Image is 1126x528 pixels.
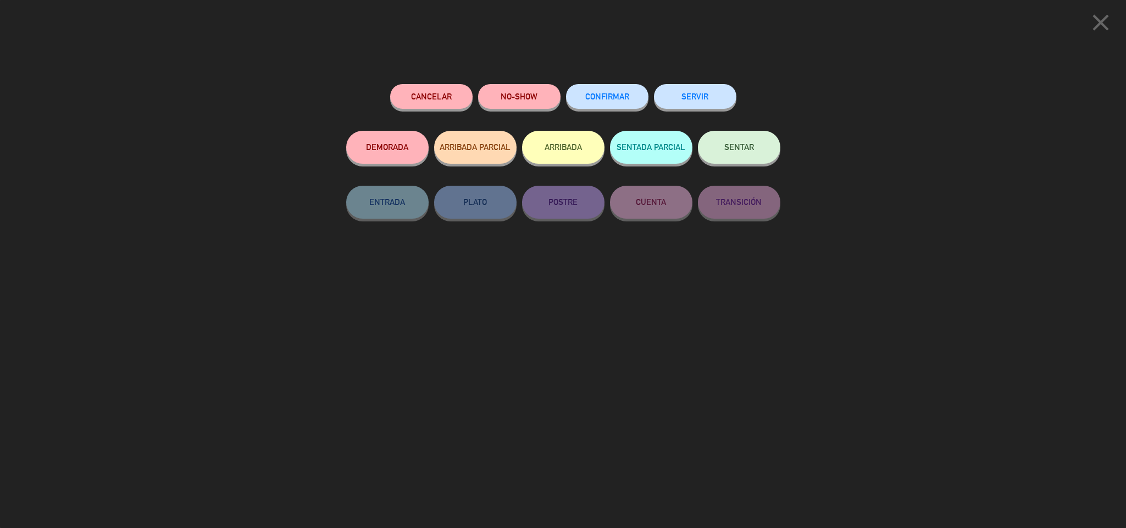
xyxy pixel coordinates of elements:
[522,131,604,164] button: ARRIBADA
[698,186,780,219] button: TRANSICIÓN
[1087,9,1114,36] i: close
[698,131,780,164] button: SENTAR
[724,142,754,152] span: SENTAR
[346,186,429,219] button: ENTRADA
[654,84,736,109] button: SERVIR
[566,84,648,109] button: CONFIRMAR
[434,186,517,219] button: PLATO
[440,142,511,152] span: ARRIBADA PARCIAL
[390,84,473,109] button: Cancelar
[1084,8,1118,41] button: close
[478,84,561,109] button: NO-SHOW
[610,131,692,164] button: SENTADA PARCIAL
[346,131,429,164] button: DEMORADA
[610,186,692,219] button: CUENTA
[434,131,517,164] button: ARRIBADA PARCIAL
[585,92,629,101] span: CONFIRMAR
[522,186,604,219] button: POSTRE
